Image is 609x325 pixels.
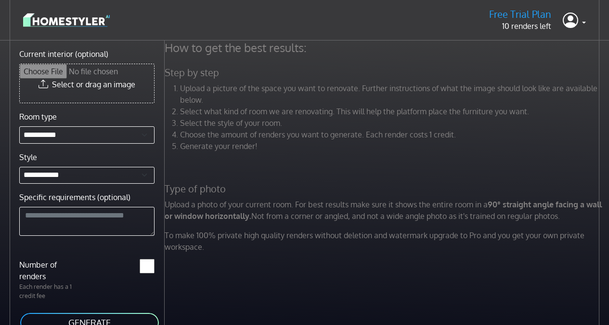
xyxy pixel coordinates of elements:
[159,199,608,222] p: Upload a photo of your current room. For best results make sure it shows the entire room in a Not...
[23,12,110,28] img: logo-3de290ba35641baa71223ecac5eacb59cb85b4c7fdf211dc9aaecaaee71ea2f8.svg
[159,67,608,79] h5: Step by step
[13,259,87,282] label: Number of renders
[19,151,37,163] label: Style
[180,117,602,129] li: Select the style of your room.
[180,129,602,140] li: Choose the amount of renders you want to generate. Each render costs 1 credit.
[489,20,551,32] p: 10 renders left
[159,41,608,55] h4: How to get the best results:
[180,140,602,152] li: Generate your render!
[159,230,608,253] p: To make 100% private high quality renders without deletion and watermark upgrade to Pro and you g...
[19,48,108,60] label: Current interior (optional)
[19,191,130,203] label: Specific requirements (optional)
[165,200,602,221] strong: 90° straight angle facing a wall or window horizontally.
[180,82,602,106] li: Upload a picture of the space you want to renovate. Further instructions of what the image should...
[489,8,551,20] h5: Free Trial Plan
[19,111,57,122] label: Room type
[159,183,608,195] h5: Type of photo
[13,282,87,300] p: Each render has a 1 credit fee
[180,106,602,117] li: Select what kind of room we are renovating. This will help the platform place the furniture you w...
